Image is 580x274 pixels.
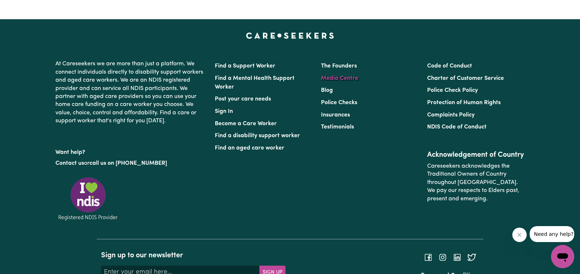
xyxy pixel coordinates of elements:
[427,112,475,118] a: Complaints Policy
[530,226,574,242] iframe: Message from company
[55,57,206,128] p: At Careseekers we are more than just a platform. We connect individuals directly to disability su...
[321,63,357,69] a: The Founders
[215,63,275,69] a: Find a Support Worker
[427,124,487,130] a: NDIS Code of Conduct
[55,146,206,156] p: Want help?
[427,151,525,159] h2: Acknowledgement of Country
[551,245,574,268] iframe: Button to launch messaging window
[438,254,447,260] a: Follow Careseekers on Instagram
[427,100,501,106] a: Protection of Human Rights
[55,160,84,166] a: Contact us
[101,251,286,260] h2: Sign up to our newsletter
[427,75,504,81] a: Charter of Customer Service
[215,133,300,139] a: Find a disability support worker
[427,63,472,69] a: Code of Conduct
[321,112,350,118] a: Insurances
[215,121,277,127] a: Become a Care Worker
[467,254,476,260] a: Follow Careseekers on Twitter
[246,32,334,38] a: Careseekers home page
[89,160,167,166] a: call us on [PHONE_NUMBER]
[424,254,433,260] a: Follow Careseekers on Facebook
[512,228,527,242] iframe: Close message
[321,124,354,130] a: Testimonials
[215,109,233,114] a: Sign In
[321,87,333,93] a: Blog
[215,96,271,102] a: Post your care needs
[55,176,121,221] img: Registered NDIS provider
[215,75,295,90] a: Find a Mental Health Support Worker
[215,145,284,151] a: Find an aged care worker
[55,156,206,170] p: or
[427,159,525,206] p: Careseekers acknowledges the Traditional Owners of Country throughout [GEOGRAPHIC_DATA]. We pay o...
[321,100,357,106] a: Police Checks
[427,87,478,93] a: Police Check Policy
[453,254,462,260] a: Follow Careseekers on LinkedIn
[321,75,358,81] a: Media Centre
